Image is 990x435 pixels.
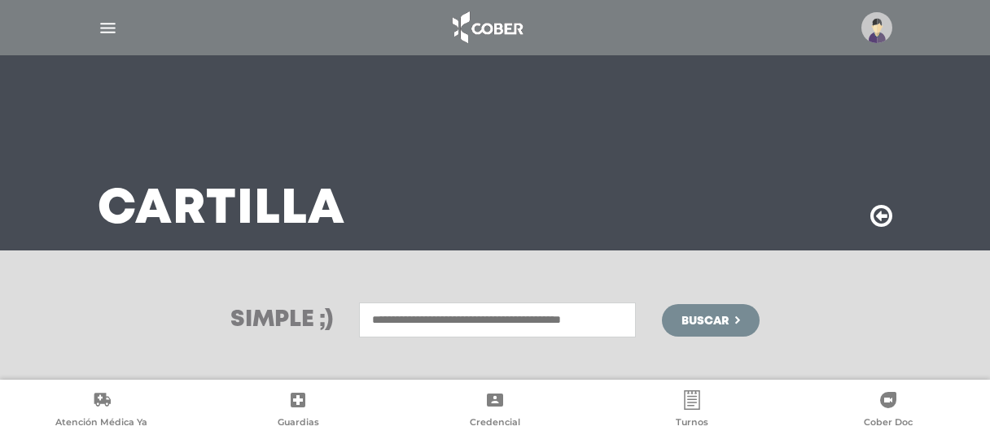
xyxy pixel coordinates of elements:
span: Guardias [278,416,319,431]
h3: Simple ;) [230,309,333,332]
span: Cober Doc [864,416,913,431]
a: Guardias [200,390,397,432]
a: Atención Médica Ya [3,390,200,432]
h3: Cartilla [98,189,345,231]
span: Turnos [676,416,708,431]
span: Buscar [681,315,729,327]
img: Cober_menu-lines-white.svg [98,18,118,38]
img: logo_cober_home-white.png [444,8,529,47]
span: Credencial [470,416,520,431]
button: Buscar [662,304,760,337]
a: Turnos [594,390,791,432]
a: Cober Doc [790,390,987,432]
img: profile-placeholder.svg [861,12,892,43]
span: Atención Médica Ya [55,416,147,431]
a: Credencial [396,390,594,432]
